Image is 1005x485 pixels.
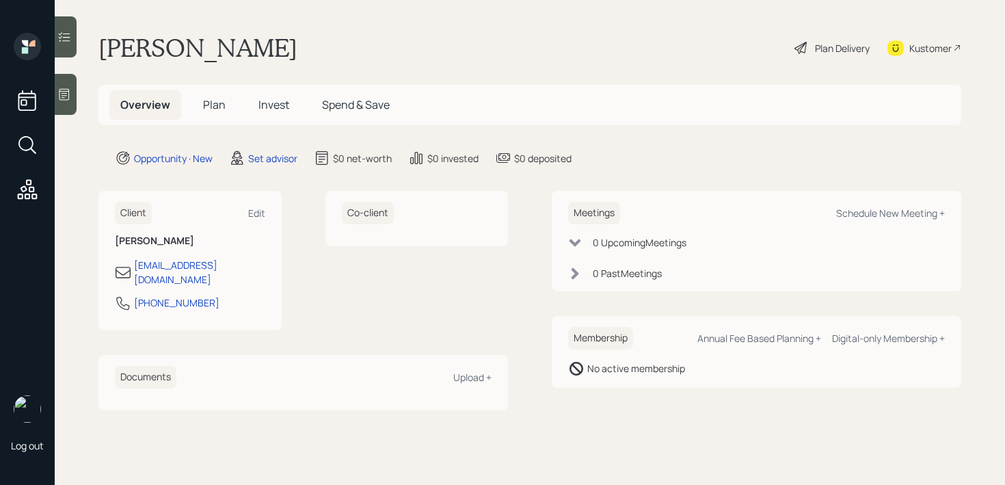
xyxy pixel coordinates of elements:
[120,97,170,112] span: Overview
[909,41,952,55] div: Kustomer
[593,266,662,280] div: 0 Past Meeting s
[248,151,297,166] div: Set advisor
[203,97,226,112] span: Plan
[836,207,945,220] div: Schedule New Meeting +
[427,151,479,166] div: $0 invested
[832,332,945,345] div: Digital-only Membership +
[815,41,870,55] div: Plan Delivery
[98,33,297,63] h1: [PERSON_NAME]
[568,202,620,224] h6: Meetings
[333,151,392,166] div: $0 net-worth
[115,235,265,247] h6: [PERSON_NAME]
[258,97,289,112] span: Invest
[248,207,265,220] div: Edit
[134,296,219,310] div: [PHONE_NUMBER]
[134,151,213,166] div: Opportunity · New
[697,332,821,345] div: Annual Fee Based Planning +
[11,439,44,452] div: Log out
[115,366,176,389] h6: Documents
[587,361,685,376] div: No active membership
[514,151,572,166] div: $0 deposited
[14,395,41,423] img: retirable_logo.png
[568,327,633,350] h6: Membership
[593,235,686,250] div: 0 Upcoming Meeting s
[115,202,152,224] h6: Client
[134,258,265,287] div: [EMAIL_ADDRESS][DOMAIN_NAME]
[342,202,394,224] h6: Co-client
[453,371,492,384] div: Upload +
[322,97,390,112] span: Spend & Save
